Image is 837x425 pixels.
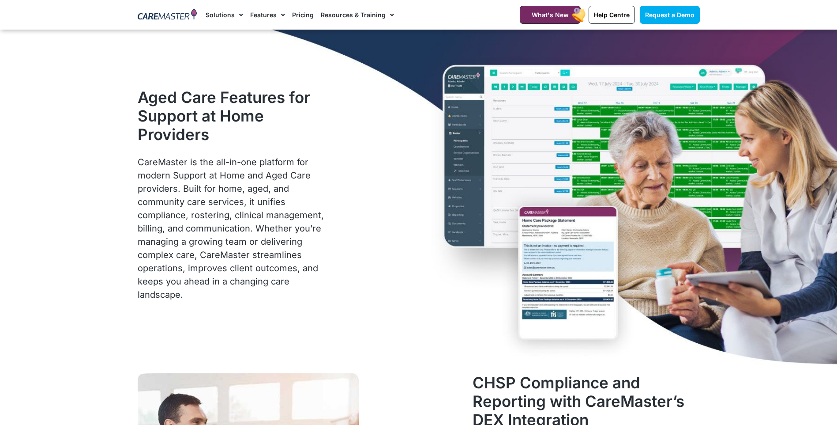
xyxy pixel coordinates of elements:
[589,6,635,24] a: Help Centre
[138,156,329,301] p: CareMaster is the all-in-one platform for modern Support at Home and Aged Care providers. Built f...
[520,6,581,24] a: What's New
[138,88,329,144] h1: Aged Care Features for Support at Home Providers
[594,11,630,19] span: Help Centre
[645,11,694,19] span: Request a Demo
[532,11,569,19] span: What's New
[138,8,197,22] img: CareMaster Logo
[640,6,700,24] a: Request a Demo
